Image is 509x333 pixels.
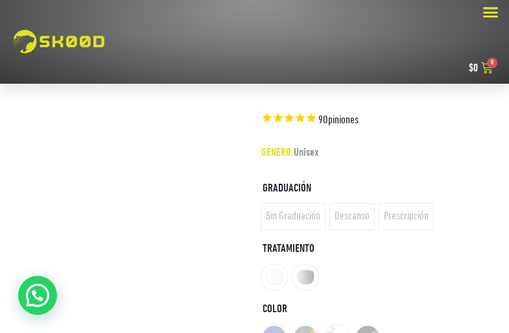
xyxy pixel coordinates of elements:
[263,177,311,201] label: Graduación
[263,298,287,321] label: Color
[469,63,473,75] span: $
[318,116,359,127] span: 9 reviews
[261,145,503,162] p: Unisex
[261,110,503,132] span: Rated 4,9 out of 5 stars 9 reviews
[261,262,503,293] ul: Tratamiento
[261,147,294,159] span: GÉNERO:
[261,201,503,232] ul: Graduación
[453,54,509,84] a: $0
[323,116,359,127] span: Opiniones
[263,238,314,261] label: Tratamiento
[469,63,478,75] bdi: 0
